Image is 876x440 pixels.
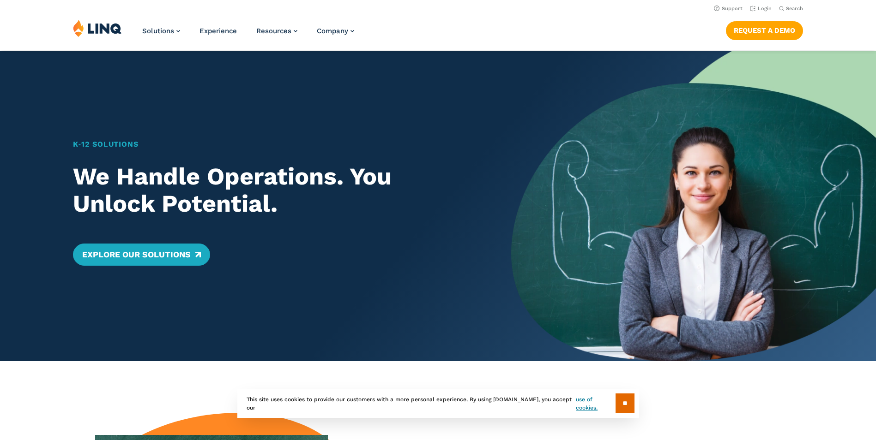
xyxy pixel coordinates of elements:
[714,6,743,12] a: Support
[726,19,803,40] nav: Button Navigation
[73,19,122,37] img: LINQ | K‑12 Software
[199,27,237,35] a: Experience
[726,21,803,40] a: Request a Demo
[73,244,210,266] a: Explore Our Solutions
[256,27,297,35] a: Resources
[256,27,291,35] span: Resources
[73,139,475,150] h1: K‑12 Solutions
[750,6,772,12] a: Login
[142,27,180,35] a: Solutions
[786,6,803,12] span: Search
[142,27,174,35] span: Solutions
[237,389,639,418] div: This site uses cookies to provide our customers with a more personal experience. By using [DOMAIN...
[73,163,475,218] h2: We Handle Operations. You Unlock Potential.
[576,395,615,412] a: use of cookies.
[779,5,803,12] button: Open Search Bar
[317,27,354,35] a: Company
[317,27,348,35] span: Company
[142,19,354,50] nav: Primary Navigation
[511,51,876,361] img: Home Banner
